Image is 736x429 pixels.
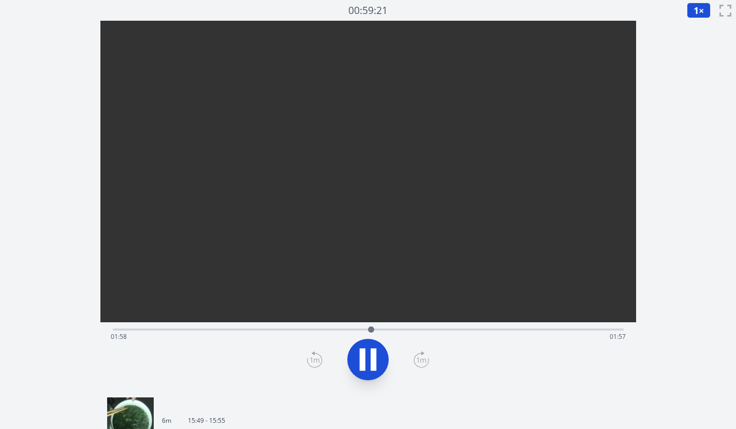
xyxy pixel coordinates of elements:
p: 15:49 - 15:55 [188,417,225,425]
span: 1 [694,4,699,17]
a: 00:59:21 [348,3,388,18]
span: 01:57 [610,332,626,341]
span: 01:58 [111,332,127,341]
p: 6m [162,417,171,425]
button: 1× [687,3,711,18]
